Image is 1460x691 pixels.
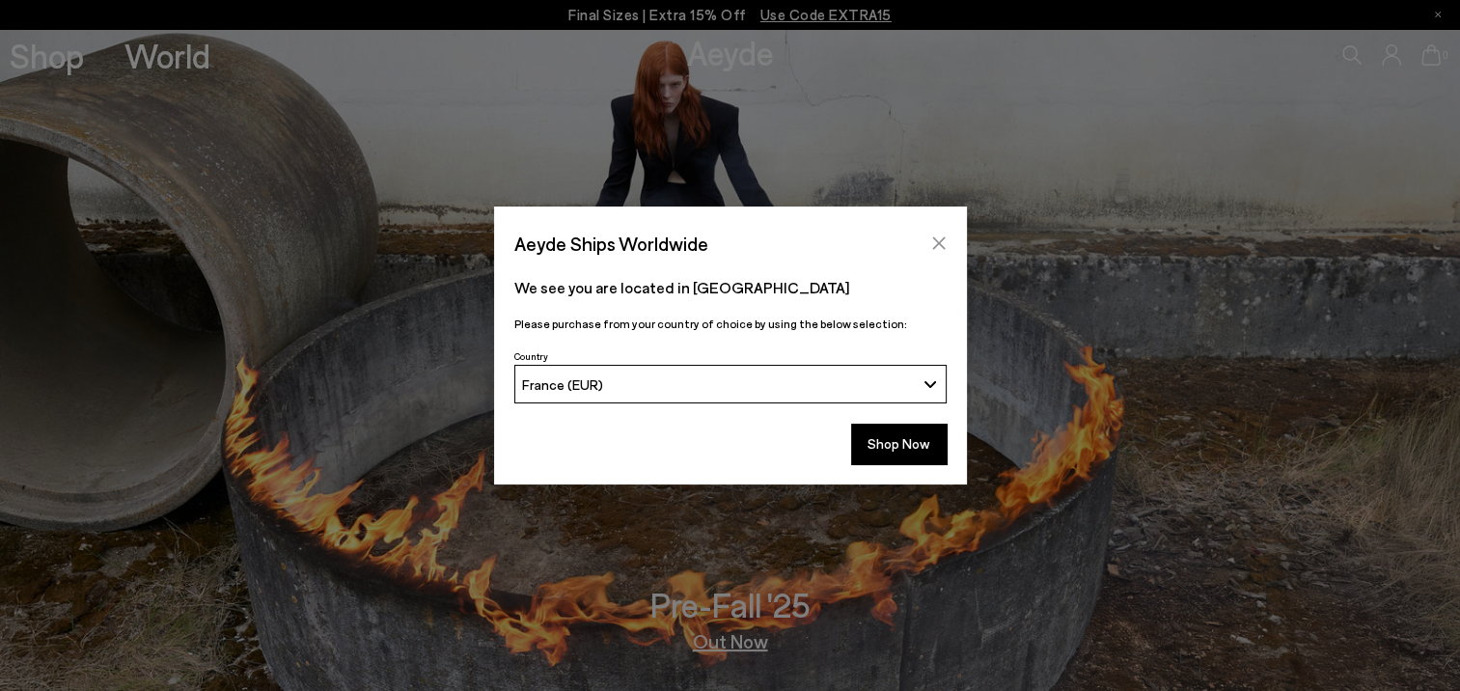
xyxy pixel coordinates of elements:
[851,424,947,464] button: Shop Now
[514,276,947,299] p: We see you are located in [GEOGRAPHIC_DATA]
[514,350,548,362] span: Country
[514,315,947,333] p: Please purchase from your country of choice by using the below selection:
[924,229,953,258] button: Close
[514,227,708,261] span: Aeyde Ships Worldwide
[522,376,603,393] span: France (EUR)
